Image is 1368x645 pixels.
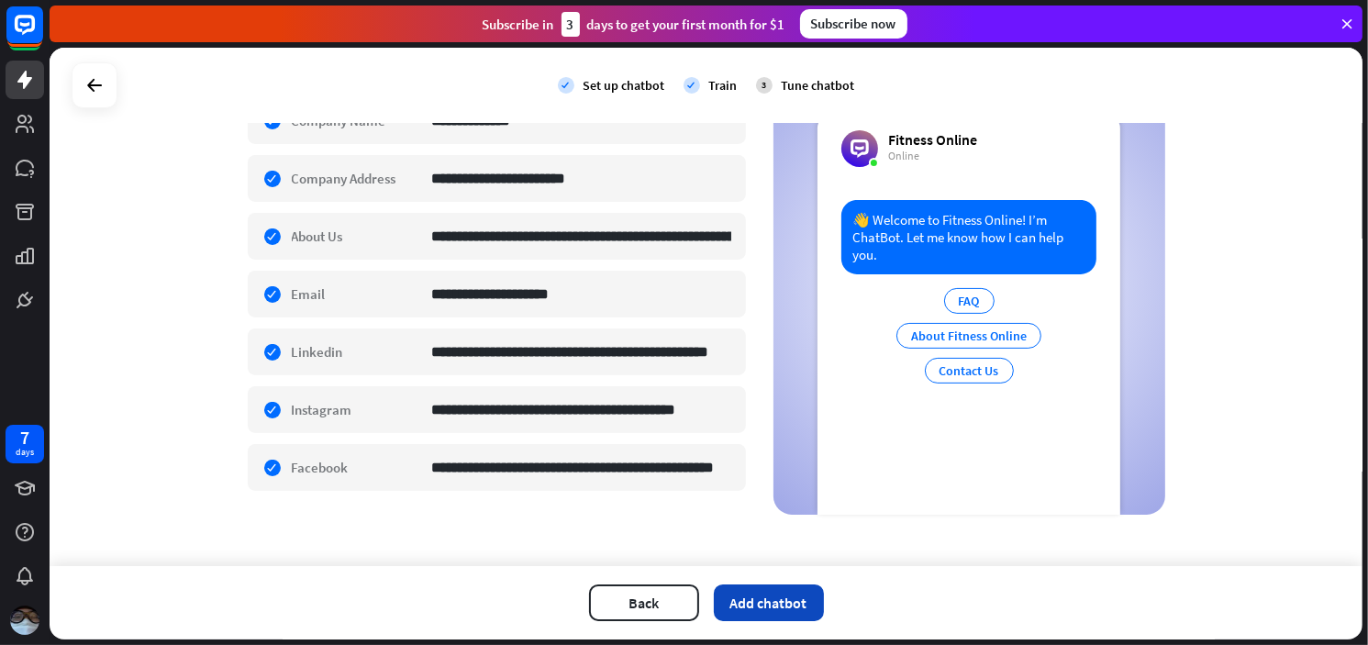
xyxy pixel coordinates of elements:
[896,323,1041,349] div: About Fitness Online
[782,77,855,94] div: Tune chatbot
[944,288,995,314] div: FAQ
[888,149,977,163] div: Online
[20,429,29,446] div: 7
[684,77,700,94] i: check
[584,77,665,94] div: Set up chatbot
[800,9,907,39] div: Subscribe now
[841,200,1096,274] div: 👋 Welcome to Fitness Online! I’m ChatBot. Let me know how I can help you.
[16,446,34,459] div: days
[15,7,70,62] button: Open LiveChat chat widget
[558,77,574,94] i: check
[562,12,580,37] div: 3
[589,584,699,621] button: Back
[925,358,1014,384] div: Contact Us
[714,584,824,621] button: Add chatbot
[483,12,785,37] div: Subscribe in days to get your first month for $1
[756,77,773,94] div: 3
[888,130,977,149] div: Fitness Online
[709,77,738,94] div: Train
[6,425,44,463] a: 7 days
